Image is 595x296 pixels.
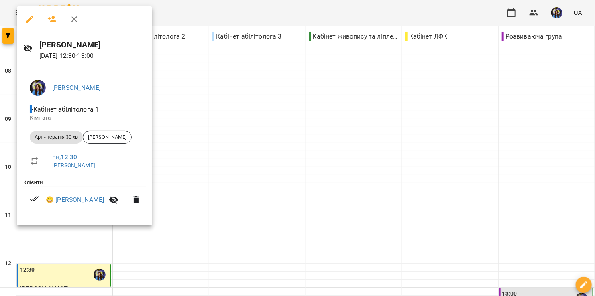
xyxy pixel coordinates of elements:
[30,194,39,204] svg: Візит сплачено
[52,153,77,161] a: пн , 12:30
[30,80,46,96] img: 45559c1a150f8c2aa145bf47fc7aae9b.jpg
[46,195,104,205] a: 😀 [PERSON_NAME]
[52,162,95,168] a: [PERSON_NAME]
[83,131,132,144] div: [PERSON_NAME]
[30,105,100,113] span: - Кабінет абілітолога 1
[83,134,131,141] span: [PERSON_NAME]
[39,39,146,51] h6: [PERSON_NAME]
[52,84,101,91] a: [PERSON_NAME]
[30,114,139,122] p: Кімната
[30,134,83,141] span: Арт - терапія 30 хв
[39,51,146,61] p: [DATE] 12:30 - 13:00
[23,178,146,216] ul: Клієнти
